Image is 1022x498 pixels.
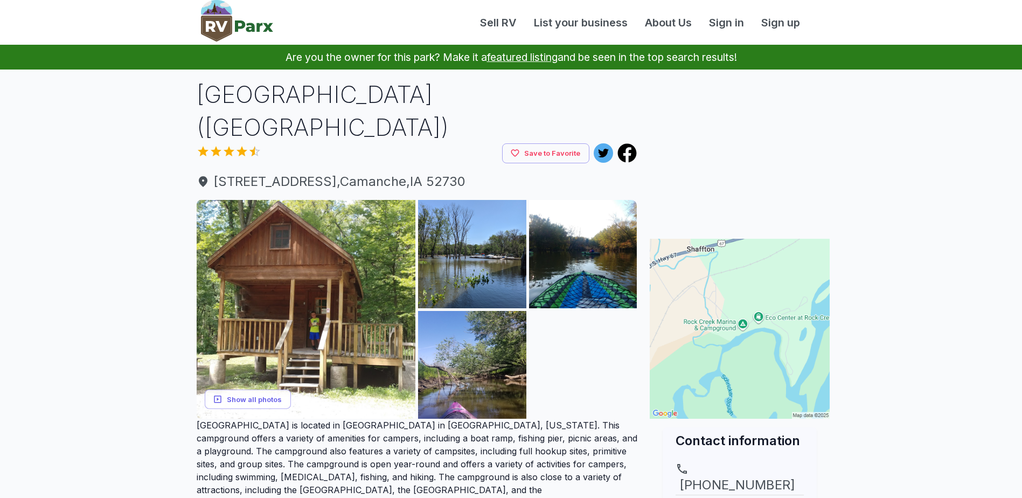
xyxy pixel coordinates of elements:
[13,45,1009,70] p: Are you the owner for this park? Make it a and be seen in the top search results!
[529,200,637,308] img: AAcXr8qwSFwQGCQgcDyKswcd5tx7F-d2qHnhOtFTY1Fl_ZbFdufVbBjmSPvF3YD6fgn86oWHw8roF3_90fQnDdkihf6bTyzrL...
[700,15,753,31] a: Sign in
[471,15,525,31] a: Sell RV
[529,311,637,419] img: AAcXr8pYkiz7pc6BdB1xN6d415dkIDRVKuAUZIYtHOw-IPnabvgQcAnX8-BTF4hLxNktjGeAt7gGOXRgdDTD1uTpVtAP2Pnz6...
[197,172,637,191] span: [STREET_ADDRESS] , Camanche , IA 52730
[197,78,637,143] h1: [GEOGRAPHIC_DATA] ([GEOGRAPHIC_DATA])
[636,15,700,31] a: About Us
[197,200,416,419] img: AAcXr8rDaA3Dii5_XHLBckWD65i_9l_d5u_HWTkibaWBtlyDrQwiVsT81TMuK3fSoY9GM323AMeWPPUFNGSnsVpLEVLU-zfKq...
[197,172,637,191] a: [STREET_ADDRESS],Camanche,IA 52730
[205,389,291,409] button: Show all photos
[525,15,636,31] a: List your business
[487,51,558,64] a: featured listing
[418,311,526,419] img: AAcXr8oD_rSlT_Y4lVwAK2ZFBSdcmZD91hRqRxMWpgL5mhDFpypR-Y6Q1sRGBHDjMQ9xEo9m2W4hoapu2NzlpVkmPrVjCs3S-...
[676,432,804,449] h2: Contact information
[676,462,804,495] a: [PHONE_NUMBER]
[753,15,809,31] a: Sign up
[650,239,830,419] img: Map for Rock Creek Marina & Campground (Clinton County Park)
[650,78,830,213] iframe: Advertisement
[502,143,589,163] button: Save to Favorite
[418,200,526,308] img: AAcXr8ppC8NyIfze92G133qG4orCeCt7kkojElH8WupjPhLuCB2_D-e6r7CzqyOjyUjrPW6a1zORoRHn3Stn8s1oiU9DTishm...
